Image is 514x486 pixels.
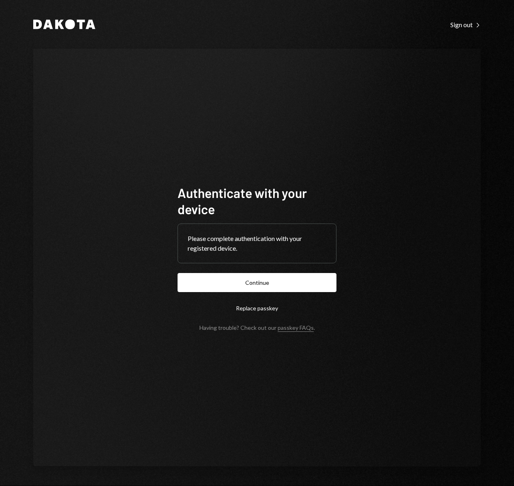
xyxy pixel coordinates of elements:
div: Having trouble? Check out our . [199,324,315,331]
button: Continue [178,273,336,292]
div: Please complete authentication with your registered device. [188,234,326,253]
a: passkey FAQs [278,324,314,332]
a: Sign out [450,20,481,29]
div: Sign out [450,21,481,29]
h1: Authenticate with your device [178,185,336,217]
button: Replace passkey [178,299,336,318]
